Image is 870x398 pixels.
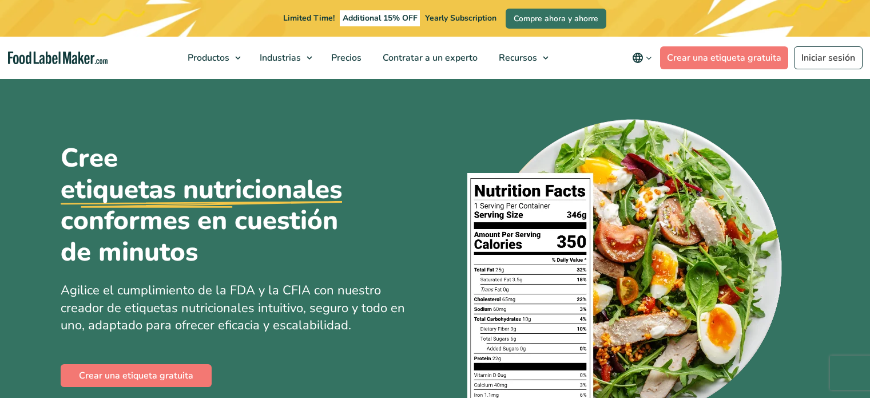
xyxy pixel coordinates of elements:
[61,174,342,206] u: etiquetas nutricionales
[177,37,247,79] a: Productos
[495,52,538,64] span: Recursos
[340,10,420,26] span: Additional 15% OFF
[379,52,479,64] span: Contratar a un experto
[61,364,212,387] a: Crear una etiqueta gratuita
[256,52,302,64] span: Industrias
[249,37,318,79] a: Industrias
[328,52,363,64] span: Precios
[660,46,788,69] a: Crear una etiqueta gratuita
[184,52,231,64] span: Productos
[61,282,405,334] span: Agilice el cumplimiento de la FDA y la CFIA con nuestro creador de etiquetas nutricionales intuit...
[794,46,863,69] a: Iniciar sesión
[488,37,554,79] a: Recursos
[506,9,606,29] a: Compre ahora y ahorre
[321,37,370,79] a: Precios
[425,13,496,23] span: Yearly Subscription
[61,143,370,268] h1: Cree conformes en cuestión de minutos
[283,13,335,23] span: Limited Time!
[372,37,486,79] a: Contratar a un experto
